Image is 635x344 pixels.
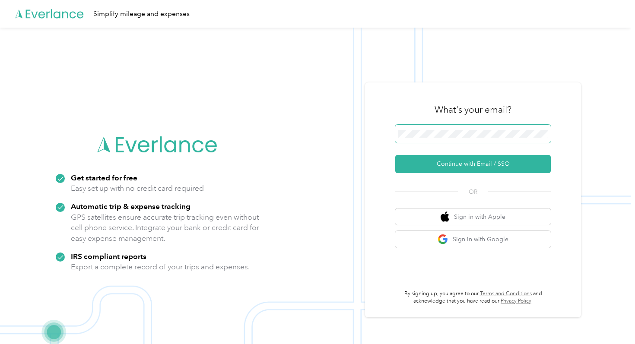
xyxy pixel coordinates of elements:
div: Simplify mileage and expenses [93,9,190,19]
a: Terms and Conditions [480,290,532,297]
p: Export a complete record of your trips and expenses. [71,262,250,272]
p: By signing up, you agree to our and acknowledge that you have read our . [395,290,551,305]
button: apple logoSign in with Apple [395,208,551,225]
img: google logo [438,234,448,245]
a: Privacy Policy [501,298,531,304]
h3: What's your email? [435,104,511,116]
p: Easy set up with no credit card required [71,183,204,194]
strong: Automatic trip & expense tracking [71,202,190,211]
span: OR [458,187,488,196]
button: google logoSign in with Google [395,231,551,248]
strong: IRS compliant reports [71,252,146,261]
img: apple logo [441,211,449,222]
p: GPS satellites ensure accurate trip tracking even without cell phone service. Integrate your bank... [71,212,260,244]
button: Continue with Email / SSO [395,155,551,173]
strong: Get started for free [71,173,137,182]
